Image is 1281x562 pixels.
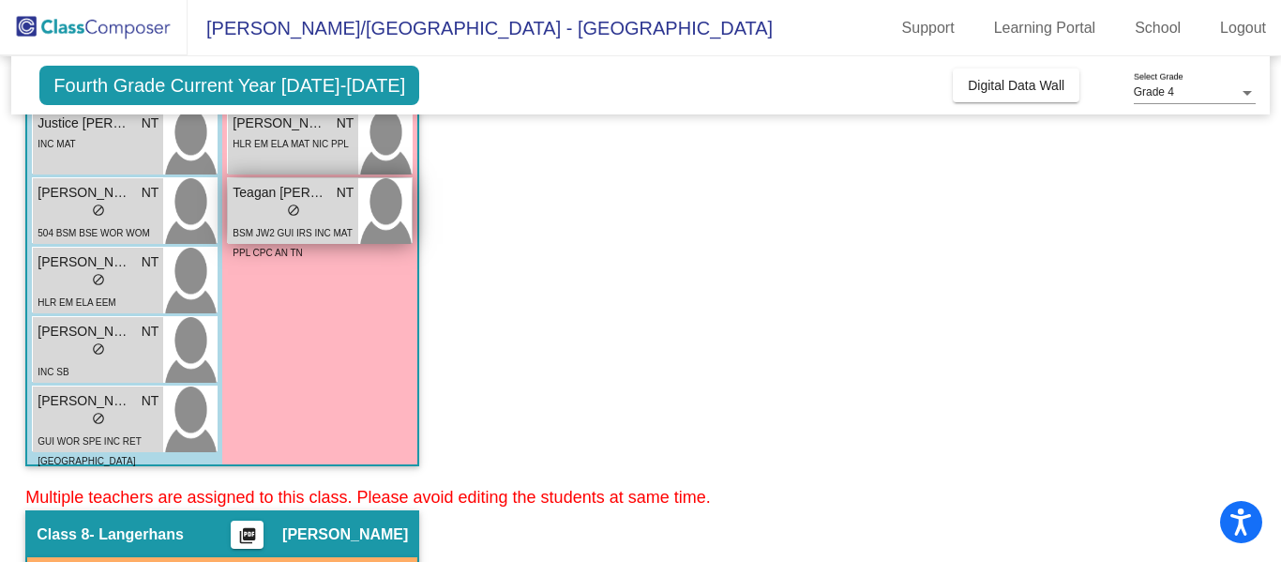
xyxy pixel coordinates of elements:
[1134,85,1174,99] span: Grade 4
[979,13,1111,43] a: Learning Portal
[142,391,159,411] span: NT
[25,488,710,507] span: Multiple teachers are assigned to this class. Please avoid editing the students at same time.
[142,114,159,133] span: NT
[37,525,89,544] span: Class 8
[39,66,419,105] span: Fourth Grade Current Year [DATE]-[DATE]
[231,521,264,549] button: Print Students Details
[38,322,131,342] span: [PERSON_NAME]
[142,252,159,272] span: NT
[89,525,183,544] span: - Langerhans
[233,114,326,133] span: [PERSON_NAME]
[953,68,1079,102] button: Digital Data Wall
[38,297,115,308] span: HLR EM ELA EEM
[38,139,75,149] span: INC MAT
[38,367,135,397] span: INC SB [GEOGRAPHIC_DATA]
[142,322,159,342] span: NT
[233,183,326,203] span: Teagan [PERSON_NAME]
[38,252,131,272] span: [PERSON_NAME]
[38,228,149,258] span: 504 BSM BSE WOR WOM ATT INC CPC TN
[38,436,141,466] span: GUI WOR SPE INC RET [GEOGRAPHIC_DATA]
[968,78,1064,93] span: Digital Data Wall
[38,114,131,133] span: Justice [PERSON_NAME]
[92,412,105,425] span: do_not_disturb_alt
[337,114,354,133] span: NT
[92,273,105,286] span: do_not_disturb_alt
[287,204,300,217] span: do_not_disturb_alt
[233,228,352,258] span: BSM JW2 GUI IRS INC MAT PPL CPC AN TN
[142,183,159,203] span: NT
[236,526,259,553] mat-icon: picture_as_pdf
[282,525,408,544] span: [PERSON_NAME]
[38,183,131,203] span: [PERSON_NAME]
[92,204,105,217] span: do_not_disturb_alt
[1120,13,1196,43] a: School
[337,183,354,203] span: NT
[887,13,970,43] a: Support
[233,139,349,149] span: HLR EM ELA MAT NIC PPL
[92,342,105,356] span: do_not_disturb_alt
[38,391,131,411] span: [PERSON_NAME] [PERSON_NAME]
[1205,13,1281,43] a: Logout
[188,13,773,43] span: [PERSON_NAME]/[GEOGRAPHIC_DATA] - [GEOGRAPHIC_DATA]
